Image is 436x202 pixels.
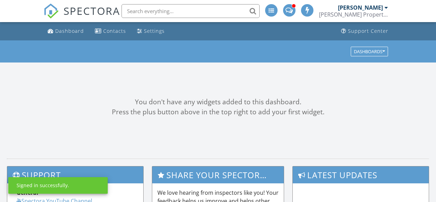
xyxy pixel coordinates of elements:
span: SPECTORA [64,3,120,18]
input: Search everything... [122,4,260,18]
div: Signed in successfully. [17,182,69,189]
a: Support Center [338,25,391,38]
strong: General [17,189,38,196]
div: Press the plus button above in the top right to add your first widget. [7,107,429,117]
div: [PERSON_NAME] [338,4,383,11]
img: The Best Home Inspection Software - Spectora [43,3,59,19]
div: Dashboards [354,49,385,54]
div: You don't have any widgets added to this dashboard. [7,97,429,107]
a: SPECTORA [43,9,120,24]
div: Webb Property Inspection [319,11,388,18]
a: Dashboard [45,25,87,38]
div: Support Center [348,28,388,34]
div: Dashboard [55,28,84,34]
div: Contacts [103,28,126,34]
div: Settings [144,28,165,34]
a: Settings [134,25,167,38]
button: Dashboards [351,47,388,56]
a: Contacts [92,25,129,38]
h3: Share Your Spectora Experience [152,166,284,183]
h3: Support [7,166,143,183]
h3: Latest Updates [293,166,429,183]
